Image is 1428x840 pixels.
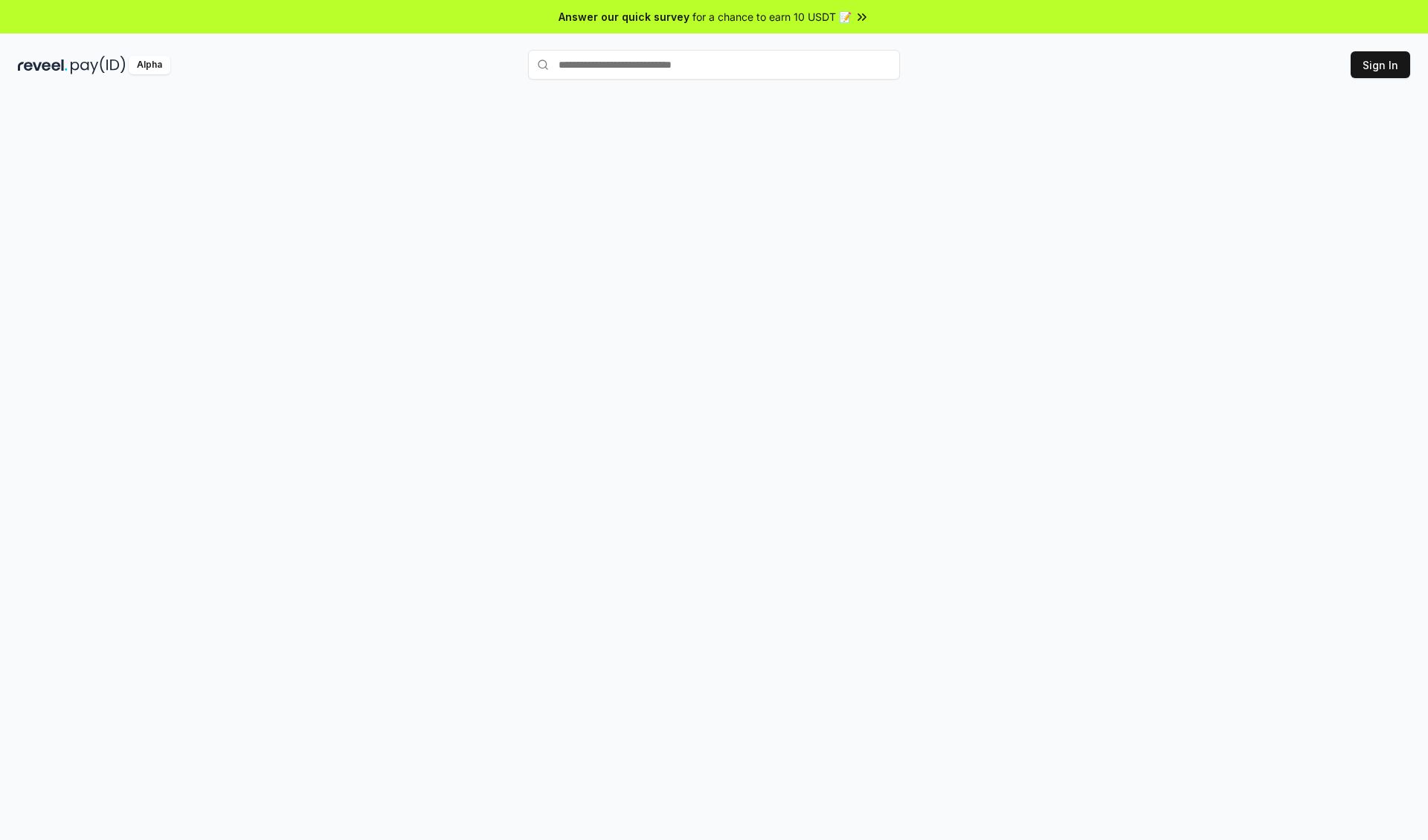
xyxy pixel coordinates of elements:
span: Answer our quick survey [559,9,689,25]
span: for a chance to earn 10 USDT 📝 [692,9,852,25]
div: Alpha [129,56,170,74]
button: Sign In [1351,51,1410,78]
img: reveel_dark [18,56,68,74]
img: pay_id [71,56,126,74]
